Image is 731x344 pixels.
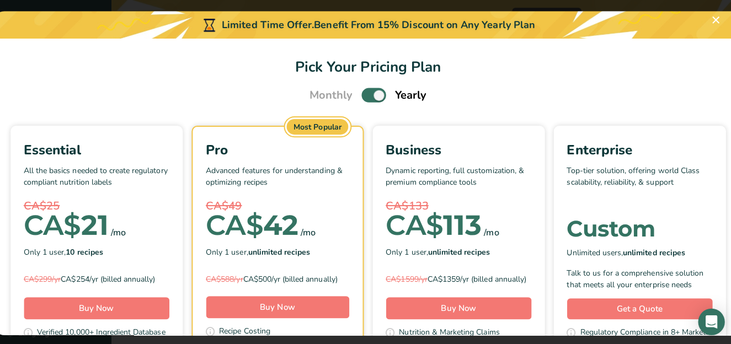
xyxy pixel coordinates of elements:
span: CA$ [24,207,81,241]
p: All the basics needed to create regulatory compliant nutrition labels [24,164,168,197]
span: Regulatory Compliance in 8+ Markets [577,324,705,338]
span: CA$1599/yr [383,272,425,283]
div: Benefit From 15% Discount on Any Yearly Plan [312,18,532,33]
span: CA$ [205,207,262,241]
p: Dynamic reporting, full customization, & premium compliance tools [383,164,528,197]
div: Talk to us for a comprehensive solution that meets all your enterprise needs [563,266,708,289]
span: Only 1 user, [205,245,308,256]
div: CA$49 [205,197,347,213]
button: Buy Now [205,294,347,316]
button: Buy Now [383,295,528,318]
div: CA$133 [383,197,528,213]
div: CA$254/yr (billed annually) [24,272,168,283]
span: Yearly [392,87,424,103]
div: 113 [383,213,479,235]
div: /mo [481,225,496,238]
button: Buy Now [24,295,168,318]
span: Get a Quote [613,301,658,314]
h1: Pick Your Pricing Plan [7,56,725,78]
b: unlimited recipes [425,245,487,256]
span: CA$ [383,207,440,241]
span: Only 1 user, [24,245,103,256]
div: Most Popular [285,119,346,134]
p: Top-tier solution, offering world Class scalability, reliability, & support [563,164,708,197]
div: /mo [299,225,314,238]
div: Essential [24,139,168,159]
span: Nutrition & Marketing Claims [397,324,497,338]
div: Enterprise [563,139,708,159]
span: Buy Now [258,300,293,311]
span: Recipe Costing [218,323,269,337]
div: Custom [563,217,708,239]
b: unlimited recipes [619,246,681,256]
span: Unlimited users, [563,245,681,257]
div: CA$1359/yr (billed annually) [383,272,528,283]
div: Business [383,139,528,159]
a: Get a Quote [563,297,708,318]
span: Only 1 user, [383,245,487,256]
div: 21 [24,213,108,235]
div: CA$25 [24,197,168,213]
span: Buy Now [438,301,473,312]
span: Verified 10,000+ Ingredient Database [37,324,164,338]
b: 10 recipes [66,245,103,256]
span: CA$588/yr [205,272,242,283]
span: CA$299/yr [24,272,61,283]
span: Monthly [307,87,350,103]
b: unlimited recipes [247,245,308,256]
span: Buy Now [78,301,113,312]
div: /mo [110,225,125,238]
div: Open Intercom Messenger [693,307,720,333]
div: CA$500/yr (billed annually) [205,272,347,283]
p: Advanced features for understanding & optimizing recipes [205,164,347,197]
div: 42 [205,213,297,235]
div: Pro [205,139,347,159]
